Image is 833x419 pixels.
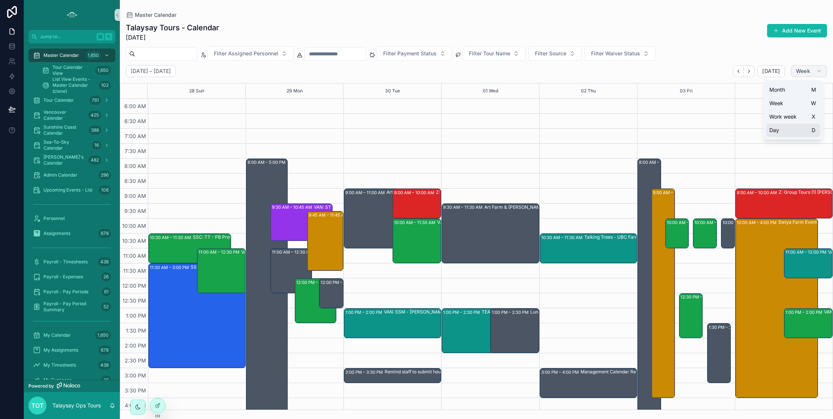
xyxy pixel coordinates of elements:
[88,156,101,165] div: 482
[443,204,484,211] div: 9:30 AM – 11:30 AM
[248,159,287,166] div: 8:00 AM – 5:00 PM
[43,124,86,136] span: Sunshine Coast Calendar
[385,83,400,98] button: 30 Tue
[99,346,111,355] div: 678
[296,279,337,286] div: 12:00 PM – 1:30 PM
[811,87,817,93] span: M
[43,52,79,58] span: Master Calendar
[150,264,191,271] div: 11:30 AM – 3:00 PM
[308,211,343,270] div: 9:45 AM – 11:45 AM
[52,76,96,94] span: List View Events - Master Calendar (clone)
[98,257,111,266] div: 438
[43,301,98,313] span: Payroll - Pay Period Summary
[767,24,827,37] button: Add New Event
[106,34,112,40] span: K
[540,234,637,263] div: 10:30 AM – 11:30 AMTalking Trees - UBC Farm
[28,123,115,137] a: Sunshine Coast Calendar388
[31,401,43,410] span: TOT
[43,377,72,383] span: My Expenses
[43,154,85,166] span: [PERSON_NAME]'s Calendar
[123,387,148,394] span: 3:30 PM
[88,111,101,120] div: 425
[784,249,832,278] div: 11:00 AM – 12:00 PMVAN: SSM - [PERSON_NAME] (36) [PERSON_NAME] |S.U.C.C.E.S.S YLM, TW:ZAVM-HVZT
[126,33,219,42] span: [DATE]
[95,66,111,75] div: 1,650
[287,83,303,98] button: 29 Mon
[693,219,716,248] div: 10:00 AM – 11:00 AM
[314,204,374,210] div: VAN: ST - School Program (Private) (83) [PERSON_NAME], TW:ZVGA-FYWA
[43,97,74,103] span: Tour Calendar
[387,189,467,195] div: Art Farm & Talaysay Monthly Check-in
[43,362,76,368] span: My Timesheets
[591,50,640,57] span: Filter Waiver Status
[681,293,722,301] div: 12:30 PM – 2:00 PM
[189,83,204,98] div: 28 Sun
[131,67,171,75] h2: [DATE] – [DATE]
[385,369,445,375] div: Remind staff to submit hours
[766,97,820,110] button: WeekW
[321,279,361,286] div: 12:00 PM – 1:00 PM
[791,65,827,77] button: Week
[123,402,148,409] span: 4:00 PM
[121,297,148,304] span: 12:30 PM
[769,126,779,134] span: Day
[43,332,71,338] span: My Calendar
[37,64,115,77] a: Tour Calendar View1,650
[40,34,94,40] span: Jump to...
[101,302,111,311] div: 52
[540,368,637,398] div: 3:00 PM – 4:00 PMManagement Calendar Review
[199,248,241,256] div: 11:00 AM – 12:30 PM
[191,264,286,270] div: SSC: 3.5 Hr Paddle Tour (2) [PERSON_NAME], TW:YYAG-KEJR
[271,249,312,293] div: 11:00 AM – 12:30 PM
[679,294,702,338] div: 12:30 PM – 2:00 PM
[28,227,115,240] a: Assignments678
[811,127,817,133] span: D
[384,309,479,315] div: VAN: SSM - [PERSON_NAME] (25) [PERSON_NAME], TW:[PERSON_NAME]-AIZE
[653,189,693,196] div: 9:00 AM – 4:00 PM
[89,126,101,135] div: 388
[43,259,88,265] span: Payroll - Timesheets
[28,94,115,107] a: Tour Calendar761
[344,368,441,383] div: 3:00 PM – 3:30 PMRemind staff to submit hours
[437,219,484,225] div: VAN: TT - [PERSON_NAME] (1) [PERSON_NAME][GEOGRAPHIC_DATA], [GEOGRAPHIC_DATA]:HYPT-TGAU
[123,342,148,349] span: 2:00 PM
[295,279,336,323] div: 12:00 PM – 1:30 PM
[99,229,111,238] div: 678
[123,357,148,364] span: 2:30 PM
[28,212,115,225] a: Personnel
[123,372,148,379] span: 3:00 PM
[43,274,83,280] span: Payroll - Expenses
[149,264,245,368] div: 11:30 AM – 3:00 PMSSC: 3.5 Hr Paddle Tour (2) [PERSON_NAME], TW:YYAG-KEJR
[345,368,385,376] div: 3:00 PM – 3:30 PM
[708,324,730,383] div: 1:30 PM – 3:30 PM
[785,309,824,316] div: 1:00 PM – 2:00 PM
[469,50,510,57] span: Filter Tour Name
[541,368,581,376] div: 3:00 PM – 4:00 PM
[28,153,115,167] a: [PERSON_NAME]'s Calendar482
[43,347,78,353] span: My Assignments
[666,219,688,248] div: 10:00 AM – 11:00 AM
[482,309,512,315] div: TEAM LUNCH
[122,163,148,169] span: 8:00 AM
[680,83,693,98] button: 03 Fri
[436,189,482,195] div: Z: Group Tours (1) [PERSON_NAME], TW:NYDS-ZDSE
[723,219,766,226] div: 10:00 AM – 11:00 AM
[99,186,111,195] div: 108
[394,219,437,226] div: 10:00 AM – 11:30 AM
[43,230,70,236] span: Assignments
[208,46,294,61] button: Select Button
[52,64,92,76] span: Tour Calendar View
[393,219,441,263] div: 10:00 AM – 11:30 AMVAN: TT - [PERSON_NAME] (1) [PERSON_NAME][GEOGRAPHIC_DATA], [GEOGRAPHIC_DATA]:...
[121,267,148,274] span: 11:30 AM
[241,249,288,255] div: VAN: TT - [PERSON_NAME] (15) [PERSON_NAME], TW:PIYF-NSDK
[345,189,387,196] div: 9:00 AM – 11:00 AM
[492,309,530,316] div: 1:00 PM – 2:30 PM
[197,249,245,293] div: 11:00 AM – 12:30 PMVAN: TT - [PERSON_NAME] (15) [PERSON_NAME], TW:PIYF-NSDK
[24,380,120,392] a: Powered by
[28,30,115,43] button: Jump to...K
[694,219,737,226] div: 10:00 AM – 11:00 AM
[28,285,115,299] a: Payroll - Pay Periods61
[736,219,818,398] div: 10:00 AM – 4:00 PMSwiya Farm Event: CC and others
[28,49,115,62] a: Master Calendar1,650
